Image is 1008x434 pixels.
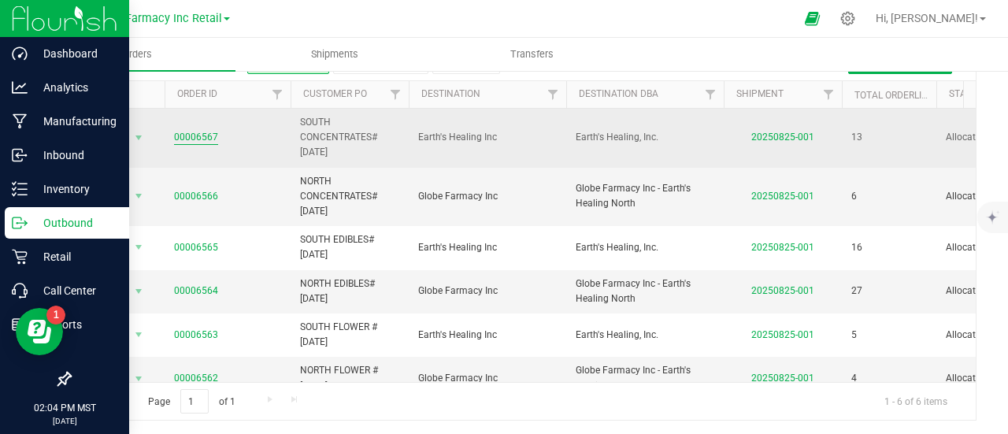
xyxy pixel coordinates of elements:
[12,215,28,231] inline-svg: Outbound
[418,284,557,299] span: Globe Farmacy Inc
[265,81,291,108] a: Filter
[28,146,122,165] p: Inbound
[28,315,122,334] p: Reports
[12,113,28,129] inline-svg: Manufacturing
[751,191,814,202] a: 20250825-001
[174,328,218,343] a: 00006563
[576,276,714,306] span: Globe Farmacy Inc - Earth's Healing North
[300,276,399,306] span: NORTH EDIBLES# [DATE]
[300,320,399,350] span: SOUTH FLOWER # [DATE]
[751,329,814,340] a: 20250825-001
[129,324,149,346] span: select
[12,249,28,265] inline-svg: Retail
[876,12,978,24] span: Hi, [PERSON_NAME]!
[180,389,209,414] input: 1
[418,189,557,204] span: Globe Farmacy Inc
[300,174,399,220] span: NORTH CONCENTRATES# [DATE]
[38,38,235,71] a: Orders
[851,130,862,145] span: 13
[12,80,28,95] inline-svg: Analytics
[795,3,830,34] span: Open Ecommerce Menu
[751,373,814,384] a: 20250825-001
[576,181,714,211] span: Globe Farmacy Inc - Earth's Healing North
[576,130,714,145] span: Earth's Healing, Inc.
[838,11,858,26] div: Manage settings
[177,88,217,99] a: Order ID
[28,281,122,300] p: Call Center
[418,371,557,386] span: Globe Farmacy Inc
[174,240,218,255] a: 00006565
[7,401,122,415] p: 02:04 PM MST
[174,284,218,299] a: 00006564
[12,283,28,299] inline-svg: Call Center
[489,47,575,61] span: Transfers
[235,38,433,71] a: Shipments
[174,189,218,204] a: 00006566
[421,88,480,99] a: Destination
[851,371,857,386] span: 4
[851,284,862,299] span: 27
[12,317,28,332] inline-svg: Reports
[28,180,122,198] p: Inventory
[290,47,380,61] span: Shipments
[698,81,724,108] a: Filter
[816,81,842,108] a: Filter
[28,213,122,232] p: Outbound
[28,44,122,63] p: Dashboard
[28,247,122,266] p: Retail
[300,115,399,161] span: SOUTH CONCENTRATES# [DATE]
[576,328,714,343] span: Earth's Healing, Inc.
[751,285,814,296] a: 20250825-001
[579,88,658,99] a: Destination DBA
[129,185,149,207] span: select
[129,280,149,302] span: select
[303,88,367,99] a: Customer PO
[851,189,857,204] span: 6
[433,38,631,71] a: Transfers
[28,112,122,131] p: Manufacturing
[949,88,983,99] a: Status
[736,88,784,99] a: Shipment
[851,328,857,343] span: 5
[16,308,63,355] iframe: Resource center
[174,130,218,145] a: 00006567
[12,46,28,61] inline-svg: Dashboard
[854,90,939,101] a: Total Orderlines
[872,389,960,413] span: 1 - 6 of 6 items
[418,130,557,145] span: Earth's Healing Inc
[751,242,814,253] a: 20250825-001
[101,47,173,61] span: Orders
[12,181,28,197] inline-svg: Inventory
[576,363,714,393] span: Globe Farmacy Inc - Earth's Healing North
[12,147,28,163] inline-svg: Inbound
[300,232,399,262] span: SOUTH EDIBLES# [DATE]
[851,240,862,255] span: 16
[135,389,248,414] span: Page of 1
[129,236,149,258] span: select
[383,81,409,108] a: Filter
[129,127,149,149] span: select
[129,368,149,390] span: select
[418,240,557,255] span: Earth's Healing Inc
[174,371,218,386] a: 00006562
[7,415,122,427] p: [DATE]
[300,363,399,393] span: NORTH FLOWER # [DATE]
[540,81,566,108] a: Filter
[751,132,814,143] a: 20250825-001
[28,78,122,97] p: Analytics
[418,328,557,343] span: Earth's Healing Inc
[576,240,714,255] span: Earth's Healing, Inc.
[92,12,222,25] span: Globe Farmacy Inc Retail
[46,306,65,325] iframe: Resource center unread badge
